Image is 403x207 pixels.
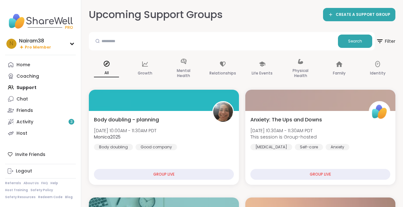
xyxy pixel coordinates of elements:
span: Pro Member [25,45,51,50]
p: Relationships [209,69,236,77]
span: Anxiety: The Ups and Downs [250,116,322,124]
div: Home [17,62,30,68]
p: Physical Health [288,67,313,80]
img: ShareWell Nav Logo [5,10,76,32]
button: Filter [376,32,395,50]
div: GROUP LIVE [94,169,234,180]
a: Friends [5,105,76,116]
p: Growth [138,69,152,77]
div: Nairam38 [19,37,51,44]
span: [DATE] 10:30AM - 11:30AM PDT [250,127,317,134]
a: Coaching [5,70,76,82]
a: Logout [5,165,76,177]
a: Host Training [5,188,28,192]
div: Anxiety [326,144,349,150]
span: This session is Group-hosted [250,134,317,140]
img: Monica2025 [213,102,233,122]
span: CREATE A SUPPORT GROUP [336,12,390,17]
a: Redeem Code [38,195,63,199]
h2: Upcoming Support Groups [89,8,223,22]
div: GROUP LIVE [250,169,390,180]
a: Referrals [5,181,21,185]
a: CREATE A SUPPORT GROUP [323,8,395,21]
span: 3 [70,119,73,125]
a: Blog [65,195,73,199]
div: Friends [17,107,33,114]
b: Monica2025 [94,134,121,140]
div: Invite Friends [5,149,76,160]
a: FAQ [41,181,48,185]
p: All [94,69,119,77]
p: Life Events [252,69,273,77]
span: Body doubling - planning [94,116,159,124]
a: Chat [5,93,76,105]
div: Chat [17,96,28,102]
p: Mental Health [171,67,196,80]
img: ShareWell [370,102,389,122]
div: Self-care [295,144,323,150]
a: Safety Policy [30,188,53,192]
a: Home [5,59,76,70]
p: Identity [370,69,386,77]
span: Filter [376,34,395,49]
div: Good company [135,144,177,150]
p: Family [333,69,346,77]
button: Search [338,35,372,48]
div: Body doubling [94,144,133,150]
div: [MEDICAL_DATA] [250,144,292,150]
a: Host [5,127,76,139]
span: Search [348,38,362,44]
a: About Us [23,181,39,185]
span: [DATE] 10:00AM - 11:30AM PDT [94,127,156,134]
a: Help [50,181,58,185]
div: Host [17,130,27,137]
div: Logout [16,168,32,174]
a: Safety Resources [5,195,36,199]
a: Activity3 [5,116,76,127]
div: Coaching [17,73,39,80]
div: Activity [17,119,33,125]
span: N [10,40,13,48]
